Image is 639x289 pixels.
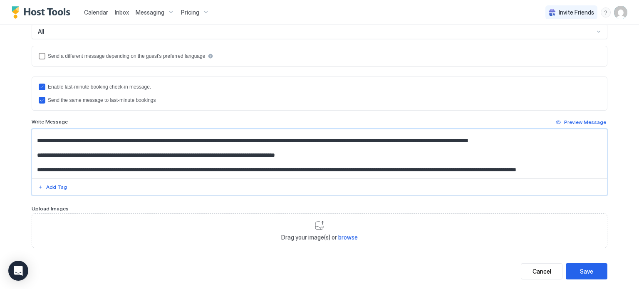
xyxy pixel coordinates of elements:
div: Preview Message [564,119,606,126]
span: Calendar [84,9,108,16]
button: Save [566,263,607,279]
div: languagesEnabled [39,53,600,59]
div: Send a different message depending on the guest's preferred language [48,53,205,59]
textarea: Input Field [32,129,607,178]
div: Save [580,267,593,276]
div: lastMinuteMessageIsTheSame [39,97,600,104]
span: Write Message [32,119,68,125]
div: lastMinuteMessageEnabled [39,84,600,90]
div: Add Tag [46,183,67,191]
span: Drag your image(s) or [281,234,358,241]
div: Open Intercom Messenger [8,261,28,281]
a: Inbox [115,8,129,17]
div: User profile [614,6,627,19]
div: Cancel [532,267,551,276]
div: Enable last-minute booking check-in message. [48,84,151,90]
span: Pricing [181,9,199,16]
div: menu [601,7,611,17]
div: Send the same message to last-minute bookings [48,97,156,103]
button: Add Tag [37,182,68,192]
span: Invite Friends [559,9,594,16]
button: Cancel [521,263,562,279]
a: Host Tools Logo [12,6,74,19]
span: Messaging [136,9,164,16]
span: Upload Images [32,205,69,212]
span: browse [338,234,358,241]
button: Preview Message [555,117,607,127]
a: Calendar [84,8,108,17]
span: Inbox [115,9,129,16]
span: All [38,28,44,35]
